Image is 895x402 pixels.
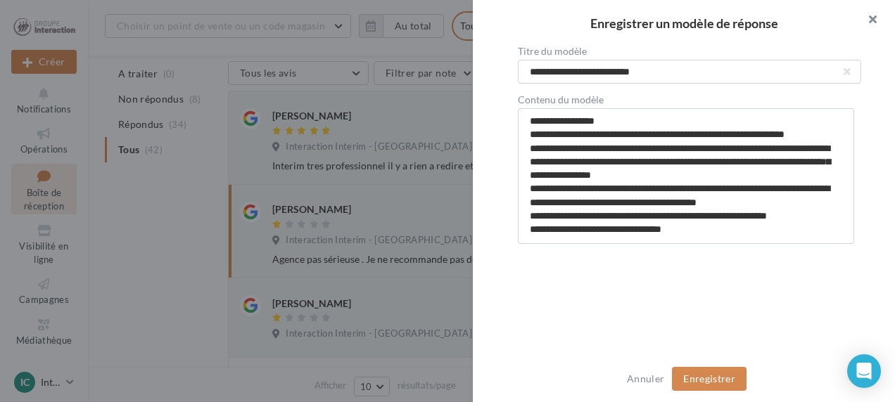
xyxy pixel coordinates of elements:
label: Contenu du modèle [518,95,861,105]
button: Annuler [621,370,670,387]
label: Titre du modèle [518,46,861,56]
h2: Enregistrer un modèle de réponse [495,17,872,30]
div: Open Intercom Messenger [847,354,881,388]
button: Enregistrer [672,367,747,391]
